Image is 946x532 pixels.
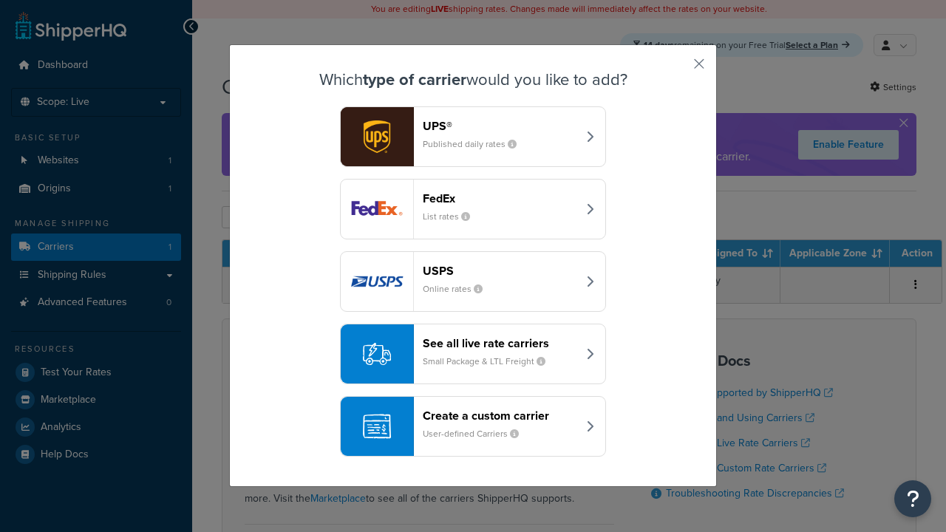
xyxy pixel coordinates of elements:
button: ups logoUPS®Published daily rates [340,106,606,167]
header: FedEx [423,191,577,205]
small: Online rates [423,282,494,296]
img: icon-carrier-liverate-becf4550.svg [363,340,391,368]
header: UPS® [423,119,577,133]
header: See all live rate carriers [423,336,577,350]
img: usps logo [341,252,413,311]
small: List rates [423,210,482,223]
small: Published daily rates [423,137,528,151]
button: usps logoUSPSOnline rates [340,251,606,312]
h3: Which would you like to add? [267,71,679,89]
button: fedEx logoFedExList rates [340,179,606,239]
button: Open Resource Center [894,480,931,517]
button: Create a custom carrierUser-defined Carriers [340,396,606,457]
header: Create a custom carrier [423,409,577,423]
img: icon-carrier-custom-c93b8a24.svg [363,412,391,440]
button: See all live rate carriersSmall Package & LTL Freight [340,324,606,384]
header: USPS [423,264,577,278]
img: ups logo [341,107,413,166]
strong: type of carrier [363,67,466,92]
small: User-defined Carriers [423,427,531,440]
small: Small Package & LTL Freight [423,355,557,368]
img: fedEx logo [341,180,413,239]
